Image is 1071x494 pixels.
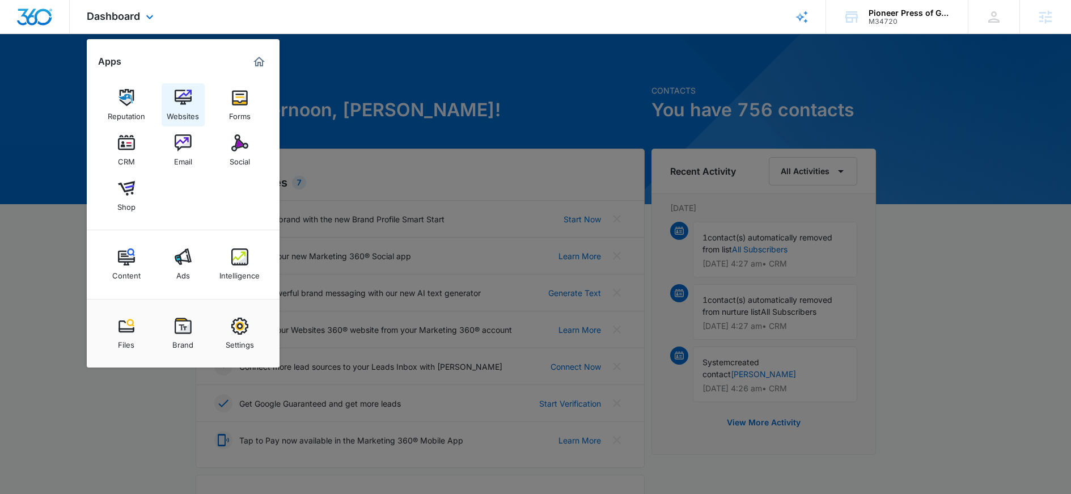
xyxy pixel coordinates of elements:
[176,265,190,280] div: Ads
[112,265,141,280] div: Content
[118,335,134,349] div: Files
[229,106,251,121] div: Forms
[167,106,199,121] div: Websites
[230,151,250,166] div: Social
[105,312,148,355] a: Files
[162,312,205,355] a: Brand
[218,129,261,172] a: Social
[87,10,140,22] span: Dashboard
[162,129,205,172] a: Email
[105,129,148,172] a: CRM
[98,56,121,67] h2: Apps
[108,106,145,121] div: Reputation
[226,335,254,349] div: Settings
[219,265,260,280] div: Intelligence
[869,18,951,26] div: account id
[105,83,148,126] a: Reputation
[117,197,136,212] div: Shop
[250,53,268,71] a: Marketing 360® Dashboard
[172,335,193,349] div: Brand
[118,151,135,166] div: CRM
[105,174,148,217] a: Shop
[105,243,148,286] a: Content
[218,243,261,286] a: Intelligence
[162,83,205,126] a: Websites
[162,243,205,286] a: Ads
[218,83,261,126] a: Forms
[218,312,261,355] a: Settings
[869,9,951,18] div: account name
[174,151,192,166] div: Email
